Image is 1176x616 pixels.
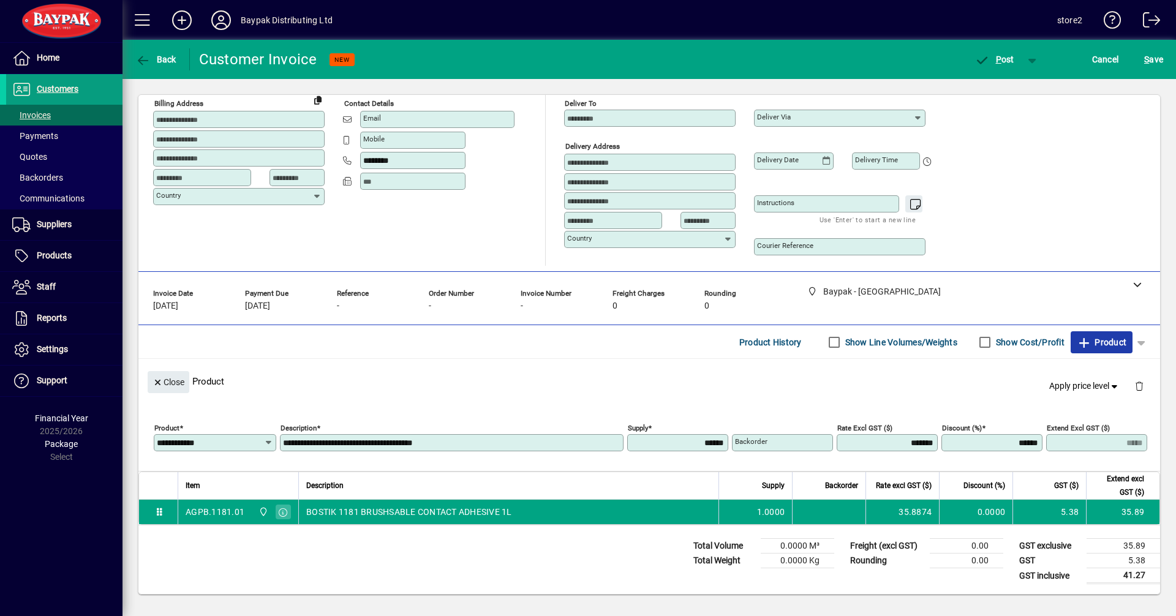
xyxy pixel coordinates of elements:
td: Rounding [844,554,930,568]
button: Post [968,48,1020,70]
span: Backorders [12,173,63,182]
a: Products [6,241,123,271]
span: Description [306,479,344,492]
td: GST exclusive [1013,539,1087,554]
td: GST inclusive [1013,568,1087,584]
span: 0 [612,301,617,311]
button: Delete [1125,371,1154,400]
a: Reports [6,303,123,334]
span: - [521,301,523,311]
td: 41.27 [1087,568,1160,584]
span: Item [186,479,200,492]
span: Customers [37,84,78,94]
mat-label: Rate excl GST ($) [837,424,892,432]
td: 0.0000 M³ [761,539,834,554]
mat-label: Description [281,424,317,432]
a: Quotes [6,146,123,167]
button: Copy to Delivery address [308,90,328,110]
td: 5.38 [1087,554,1160,568]
span: Product [1077,332,1126,352]
td: Total Weight [687,554,761,568]
td: 35.89 [1087,539,1160,554]
mat-label: Deliver To [565,99,597,108]
mat-label: Product [154,424,179,432]
span: [DATE] [153,301,178,311]
div: AGPB.1181.01 [186,506,244,518]
span: GST ($) [1054,479,1079,492]
label: Show Line Volumes/Weights [843,336,957,348]
a: Home [6,43,123,73]
span: Payments [12,131,58,141]
a: Support [6,366,123,396]
a: Communications [6,188,123,209]
mat-label: Email [363,114,381,122]
td: 35.89 [1086,500,1159,524]
button: Apply price level [1044,375,1125,397]
mat-label: Country [156,191,181,200]
a: Invoices [6,105,123,126]
td: 0.00 [930,539,1003,554]
span: Apply price level [1049,380,1120,393]
mat-label: Deliver via [757,113,791,121]
span: P [996,54,1001,64]
span: Package [45,439,78,449]
mat-label: Delivery date [757,156,799,164]
span: BOSTIK 1181 BRUSHSABLE CONTACT ADHESIVE 1L [306,506,512,518]
span: 0 [704,301,709,311]
span: [DATE] [245,301,270,311]
button: Product History [734,331,807,353]
a: Settings [6,334,123,365]
span: Close [153,372,184,393]
span: Invoices [12,110,51,120]
td: Freight (excl GST) [844,539,930,554]
td: 0.0000 Kg [761,554,834,568]
div: store2 [1057,10,1082,30]
span: Settings [37,344,68,354]
mat-label: Delivery time [855,156,898,164]
span: Product History [739,332,802,352]
app-page-header-button: Back [123,48,190,70]
td: 0.00 [930,554,1003,568]
span: Supply [762,479,785,492]
span: Cancel [1092,50,1119,69]
button: Close [148,371,189,393]
app-page-header-button: Delete [1125,380,1154,391]
a: Knowledge Base [1095,2,1121,42]
span: S [1144,54,1149,64]
mat-hint: Use 'Enter' to start a new line [820,212,916,227]
span: Financial Year [35,413,88,423]
span: Support [37,375,67,385]
span: Reports [37,313,67,323]
mat-label: Extend excl GST ($) [1047,424,1110,432]
span: Suppliers [37,219,72,229]
button: Save [1141,48,1166,70]
div: Product [138,359,1160,404]
td: GST [1013,554,1087,568]
div: Baypak Distributing Ltd [241,10,333,30]
mat-label: Instructions [757,198,794,207]
label: Show Cost/Profit [993,336,1065,348]
mat-label: Courier Reference [757,241,813,250]
span: Home [37,53,59,62]
button: Back [132,48,179,70]
span: Baypak - Onekawa [255,505,269,519]
td: Total Volume [687,539,761,554]
button: Profile [202,9,241,31]
mat-label: Discount (%) [942,424,982,432]
span: Communications [12,193,85,203]
button: Cancel [1089,48,1122,70]
a: Suppliers [6,209,123,240]
button: Add [162,9,202,31]
mat-label: Backorder [735,437,767,446]
span: NEW [334,56,350,64]
td: 5.38 [1012,500,1086,524]
span: Backorder [825,479,858,492]
span: 1.0000 [757,506,785,518]
a: Logout [1134,2,1161,42]
span: Rate excl GST ($) [876,479,932,492]
a: Backorders [6,167,123,188]
a: Payments [6,126,123,146]
a: Staff [6,272,123,302]
span: Products [37,250,72,260]
span: - [337,301,339,311]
